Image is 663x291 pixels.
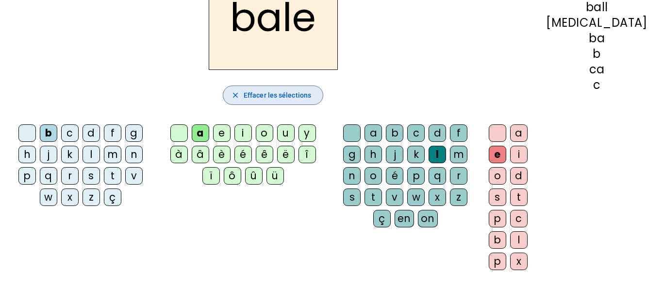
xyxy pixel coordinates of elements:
div: l [510,231,528,249]
div: h [365,146,382,163]
div: p [18,167,36,185]
div: c [407,124,425,142]
div: ü [266,167,284,185]
div: q [429,167,446,185]
div: [MEDICAL_DATA] [546,17,647,29]
div: c [546,79,647,91]
div: n [343,167,361,185]
div: j [386,146,403,163]
div: z [450,188,467,206]
div: o [256,124,273,142]
div: d [83,124,100,142]
div: â [192,146,209,163]
button: Effacer les sélections [223,86,323,105]
div: g [125,124,143,142]
div: l [83,146,100,163]
div: p [489,253,506,270]
div: l [429,146,446,163]
div: m [104,146,121,163]
div: r [450,167,467,185]
div: o [365,167,382,185]
div: m [450,146,467,163]
div: p [407,167,425,185]
div: i [234,124,252,142]
div: b [546,48,647,60]
div: a [192,124,209,142]
div: b [489,231,506,249]
div: i [510,146,528,163]
div: e [489,146,506,163]
div: x [429,188,446,206]
div: ô [224,167,241,185]
div: r [61,167,79,185]
div: j [40,146,57,163]
div: s [343,188,361,206]
div: a [365,124,382,142]
div: h [18,146,36,163]
div: ï [202,167,220,185]
div: û [245,167,263,185]
div: t [104,167,121,185]
div: a [510,124,528,142]
div: î [298,146,316,163]
div: ë [277,146,295,163]
div: y [298,124,316,142]
div: e [213,124,231,142]
div: é [386,167,403,185]
div: n [125,146,143,163]
div: w [40,188,57,206]
div: u [277,124,295,142]
div: g [343,146,361,163]
div: t [365,188,382,206]
div: ç [373,210,391,227]
div: é [234,146,252,163]
div: ca [546,64,647,75]
mat-icon: close [231,91,240,100]
div: f [104,124,121,142]
div: ê [256,146,273,163]
div: s [83,167,100,185]
div: v [125,167,143,185]
div: q [40,167,57,185]
div: ba [546,33,647,44]
div: s [489,188,506,206]
div: ç [104,188,121,206]
div: t [510,188,528,206]
div: d [429,124,446,142]
span: Effacer les sélections [244,89,311,101]
div: on [418,210,438,227]
div: p [489,210,506,227]
div: w [407,188,425,206]
div: b [386,124,403,142]
div: k [407,146,425,163]
div: z [83,188,100,206]
div: o [489,167,506,185]
div: b [40,124,57,142]
div: x [510,253,528,270]
div: v [386,188,403,206]
div: k [61,146,79,163]
div: en [395,210,414,227]
div: x [61,188,79,206]
div: è [213,146,231,163]
div: ball [546,1,647,13]
div: c [510,210,528,227]
div: c [61,124,79,142]
div: f [450,124,467,142]
div: à [170,146,188,163]
div: d [510,167,528,185]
